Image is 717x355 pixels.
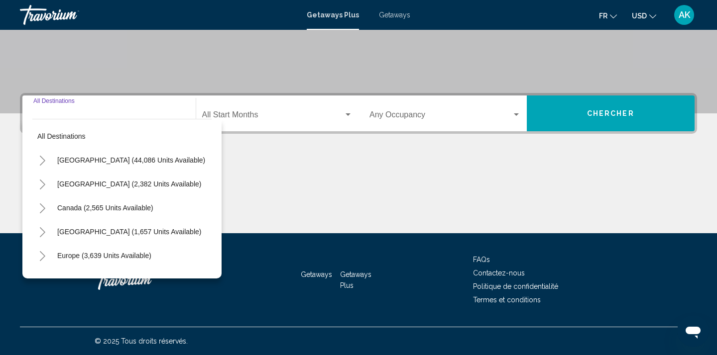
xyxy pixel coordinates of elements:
a: FAQs [473,256,490,264]
button: [GEOGRAPHIC_DATA] (44,086 units available) [52,149,210,172]
a: Contactez-nous [473,269,525,277]
button: Change language [599,8,617,23]
span: [GEOGRAPHIC_DATA] (2,382 units available) [57,180,201,188]
button: All destinations [32,125,212,148]
button: Change currency [632,8,656,23]
span: All destinations [37,132,86,140]
a: Getaways Plus [307,11,359,19]
button: Toggle Europe (3,639 units available) [32,246,52,266]
div: Search widget [22,95,695,131]
span: Canada (2,565 units available) [57,204,153,212]
button: Toggle United States (44,086 units available) [32,150,52,170]
button: Toggle Australia (189 units available) [32,269,52,289]
button: Chercher [527,95,695,131]
iframe: Bouton de lancement de la fenêtre de messagerie [677,315,709,347]
a: Termes et conditions [473,296,541,304]
button: Toggle Canada (2,565 units available) [32,198,52,218]
button: [GEOGRAPHIC_DATA] (1,657 units available) [52,220,206,243]
span: USD [632,12,647,20]
span: Europe (3,639 units available) [57,252,151,260]
button: [GEOGRAPHIC_DATA] (2,382 units available) [52,173,206,195]
a: Travorium [95,265,194,295]
span: © 2025 Tous droits réservés. [95,337,188,345]
a: Travorium [20,5,297,25]
a: Getaways [301,270,332,278]
button: Canada (2,565 units available) [52,196,158,219]
button: Toggle Mexico (2,382 units available) [32,174,52,194]
a: Getaways [379,11,410,19]
span: [GEOGRAPHIC_DATA] (44,086 units available) [57,156,205,164]
button: Europe (3,639 units available) [52,244,156,267]
span: Chercher [587,110,634,118]
button: User Menu [671,4,697,25]
button: Australia (189 units available) [52,268,155,291]
span: AK [679,10,690,20]
a: Getaways Plus [340,270,371,289]
a: Politique de confidentialité [473,282,558,290]
button: Toggle Caribbean & Atlantic Islands (1,657 units available) [32,222,52,242]
span: [GEOGRAPHIC_DATA] (1,657 units available) [57,228,201,236]
span: fr [599,12,607,20]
